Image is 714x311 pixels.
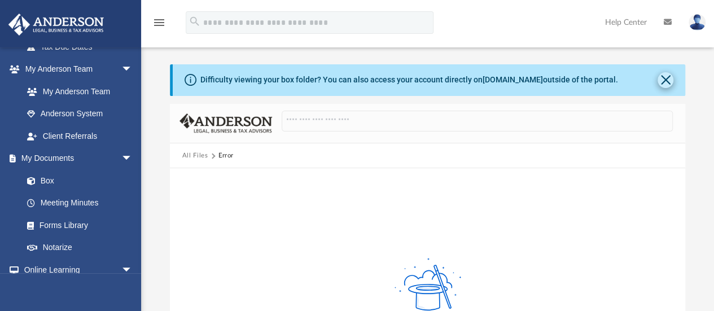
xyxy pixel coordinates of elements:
a: [DOMAIN_NAME] [483,75,543,84]
button: Close [658,72,673,88]
img: User Pic [689,14,706,30]
a: Meeting Minutes [16,192,144,214]
a: Notarize [16,236,144,259]
a: menu [152,21,166,29]
a: My Anderson Teamarrow_drop_down [8,58,144,81]
button: All Files [182,151,208,161]
span: arrow_drop_down [121,58,144,81]
a: Forms Library [16,214,138,236]
i: search [189,15,201,28]
a: Box [16,169,138,192]
a: My Documentsarrow_drop_down [8,147,144,170]
a: Online Learningarrow_drop_down [8,259,144,281]
span: arrow_drop_down [121,259,144,282]
a: Anderson System [16,103,144,125]
a: My Anderson Team [16,80,138,103]
img: Anderson Advisors Platinum Portal [5,14,107,36]
a: Client Referrals [16,125,144,147]
span: arrow_drop_down [121,147,144,170]
i: menu [152,16,166,29]
div: Error [218,151,233,161]
div: Difficulty viewing your box folder? You can also access your account directly on outside of the p... [200,74,618,86]
input: Search files and folders [282,111,673,132]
